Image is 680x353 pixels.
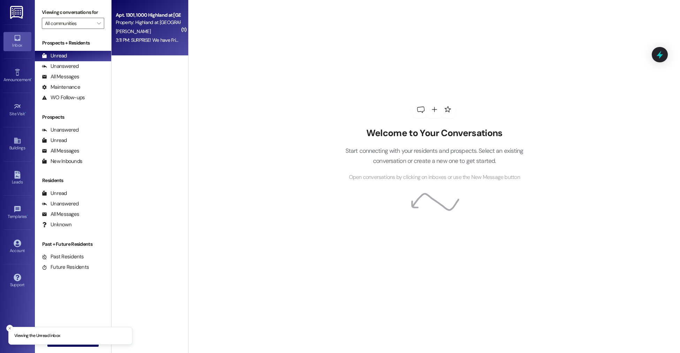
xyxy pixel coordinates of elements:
div: Future Residents [42,264,89,271]
div: Apt. 1301, 1000 Highland at [GEOGRAPHIC_DATA] [116,11,180,19]
div: Unread [42,190,67,197]
span: [PERSON_NAME] [116,28,151,34]
div: Unread [42,52,67,60]
div: Unknown [42,221,71,228]
i:  [97,21,101,26]
div: Maintenance [42,84,80,91]
h2: Welcome to Your Conversations [335,128,534,139]
p: Viewing the Unread inbox [14,333,60,339]
div: Unanswered [42,200,79,207]
div: WO Follow-ups [42,94,85,101]
div: Unanswered [42,126,79,134]
div: Prospects [35,113,111,121]
span: • [25,110,26,115]
span: • [31,76,32,81]
p: Start connecting with your residents and prospects. Select an existing conversation or create a n... [335,146,534,166]
a: Site Visit • [3,101,31,119]
div: Unanswered [42,63,79,70]
a: Support [3,272,31,290]
div: Property: Highland at [GEOGRAPHIC_DATA] [116,19,180,26]
div: Residents [35,177,111,184]
a: Leads [3,169,31,188]
a: Buildings [3,135,31,154]
span: Open conversations by clicking on inboxes or use the New Message button [349,173,520,182]
div: New Inbounds [42,158,82,165]
div: Past Residents [42,253,84,260]
a: Templates • [3,203,31,222]
div: All Messages [42,73,79,80]
div: All Messages [42,211,79,218]
input: All communities [45,18,93,29]
a: Inbox [3,32,31,51]
label: Viewing conversations for [42,7,104,18]
span: • [27,213,28,218]
div: 3:11 PM: SURPRISE! We have Frios by the pool [DATE] from 3:15 PM - 5 PM. [DATE] is Resident Appre... [116,37,413,43]
img: ResiDesk Logo [10,6,24,19]
button: Close toast [6,325,13,332]
div: Prospects + Residents [35,39,111,47]
div: Unread [42,137,67,144]
div: Past + Future Residents [35,241,111,248]
a: Account [3,237,31,256]
div: All Messages [42,147,79,155]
